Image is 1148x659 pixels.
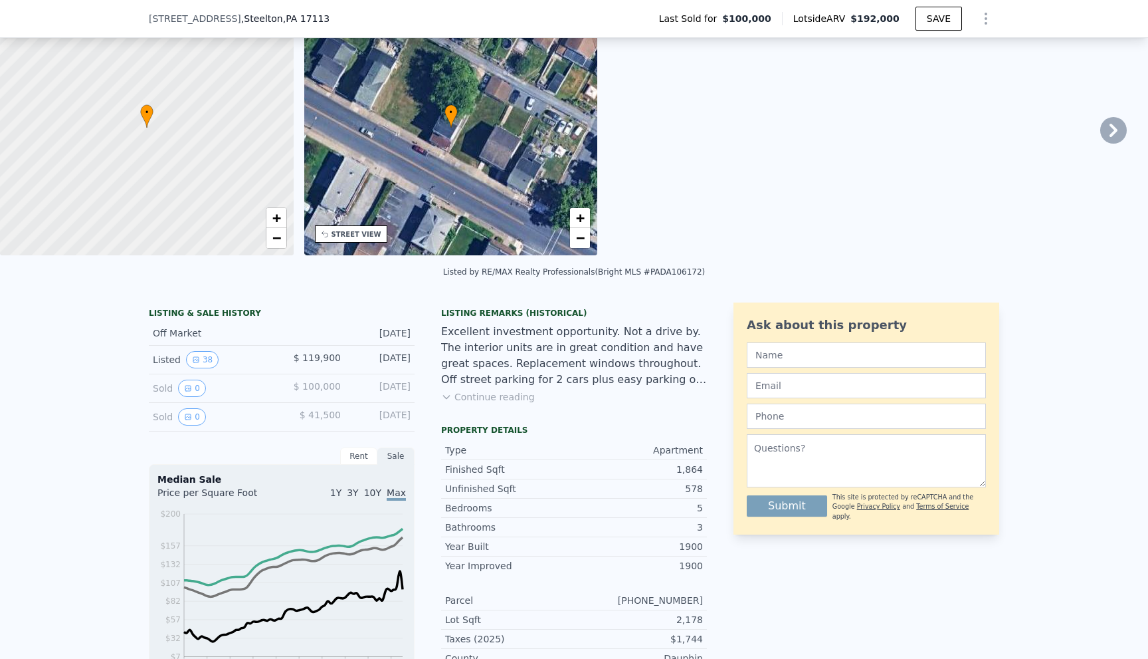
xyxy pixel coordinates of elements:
div: Bedrooms [445,501,574,515]
tspan: $200 [160,509,181,519]
div: Sold [153,380,271,397]
button: View historical data [178,408,206,426]
div: STREET VIEW [332,229,381,239]
div: 578 [574,482,703,495]
span: • [140,106,153,118]
span: − [576,229,585,246]
div: Median Sale [157,473,406,486]
tspan: $82 [165,596,181,606]
div: 3 [574,521,703,534]
div: Type [445,444,574,457]
div: 1900 [574,559,703,573]
div: [DATE] [351,408,411,426]
div: Lot Sqft [445,613,574,626]
a: Zoom in [266,208,286,228]
button: View historical data [186,351,219,368]
span: − [272,229,280,246]
div: Sale [377,448,415,465]
div: Excellent investment opportunity. Not a drive by. The interior units are in great condition and h... [441,324,707,388]
span: 10Y [364,487,381,498]
span: , Steelton [241,12,330,25]
tspan: $157 [160,541,181,551]
tspan: $132 [160,560,181,569]
div: [DATE] [351,327,411,340]
span: 1Y [330,487,341,498]
span: • [444,106,458,118]
span: Max [387,487,406,501]
div: Parcel [445,594,574,607]
div: 1900 [574,540,703,553]
button: View historical data [178,380,206,397]
div: Listed [153,351,271,368]
div: 1,864 [574,463,703,476]
input: Email [747,373,986,398]
a: Zoom out [266,228,286,248]
div: Finished Sqft [445,463,574,476]
div: [PHONE_NUMBER] [574,594,703,607]
div: • [444,104,458,128]
div: Price per Square Foot [157,486,282,507]
div: Unfinished Sqft [445,482,574,495]
div: Listed by RE/MAX Realty Professionals (Bright MLS #PADA106172) [443,267,706,277]
div: Listing Remarks (Historical) [441,308,707,319]
div: 2,178 [574,613,703,626]
div: Ask about this property [747,316,986,334]
div: Bathrooms [445,521,574,534]
a: Zoom in [570,208,590,228]
span: [STREET_ADDRESS] [149,12,241,25]
span: $ 41,500 [300,410,341,420]
div: Year Improved [445,559,574,573]
span: $192,000 [850,13,900,24]
div: [DATE] [351,351,411,368]
div: Off Market [153,327,271,340]
input: Phone [747,404,986,429]
a: Zoom out [570,228,590,248]
div: $1,744 [574,632,703,646]
tspan: $57 [165,615,181,624]
div: This site is protected by reCAPTCHA and the Google and apply. [832,493,986,521]
div: [DATE] [351,380,411,397]
div: • [140,104,153,128]
button: Continue reading [441,390,535,404]
span: 3Y [347,487,358,498]
div: Sold [153,408,271,426]
span: + [576,209,585,226]
span: $ 100,000 [294,381,341,392]
button: Show Options [973,5,999,32]
span: , PA 17113 [283,13,330,24]
input: Name [747,342,986,368]
span: + [272,209,280,226]
div: 5 [574,501,703,515]
div: Rent [340,448,377,465]
a: Terms of Service [916,503,969,510]
a: Privacy Policy [857,503,900,510]
span: Last Sold for [659,12,723,25]
div: LISTING & SALE HISTORY [149,308,415,321]
div: Year Built [445,540,574,553]
span: $100,000 [722,12,771,25]
div: Apartment [574,444,703,457]
span: Lotside ARV [793,12,850,25]
div: Property details [441,425,707,436]
tspan: $107 [160,579,181,588]
span: $ 119,900 [294,352,341,363]
div: Taxes (2025) [445,632,574,646]
button: Submit [747,495,827,517]
button: SAVE [915,7,962,31]
tspan: $32 [165,634,181,643]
